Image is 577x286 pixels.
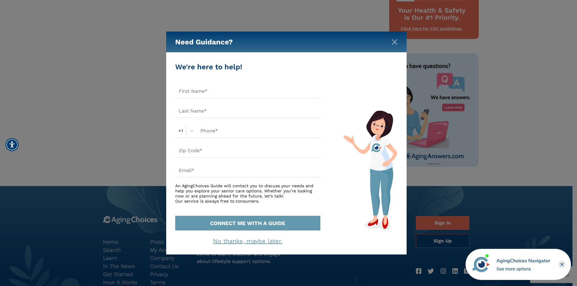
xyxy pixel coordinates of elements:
[175,32,233,53] h5: Need Guidance?
[5,138,19,151] div: Accessibility Menu
[197,124,320,138] input: Phone*
[175,164,320,177] input: Email*
[175,104,320,118] input: Last Name*
[175,216,320,230] button: CONNECT ME WITH A GUIDE
[175,183,320,203] div: An AgingChoices Guide will contact you to discuss your needs and help you explore your senior car...
[175,144,320,158] input: Zip Code*
[175,62,320,72] div: We're here to help!
[392,39,398,45] img: modal-close.svg
[213,237,282,245] a: No thanks, maybe later.
[392,38,398,44] button: Close
[175,84,320,98] input: First Name*
[496,266,550,272] div: See more options
[496,257,550,264] div: AgingChoices Navigator
[471,254,491,275] img: avatar
[343,110,397,230] img: match-guide-form.svg
[558,261,566,268] div: Close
